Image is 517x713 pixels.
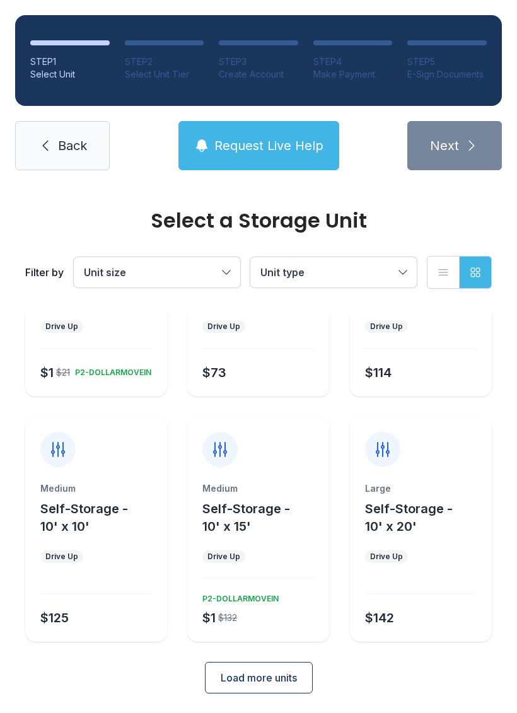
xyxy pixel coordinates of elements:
button: Self-Storage - 10' x 10' [40,500,162,535]
div: P2-DOLLARMOVEIN [197,589,279,604]
div: Drive Up [370,322,403,332]
div: $132 [218,612,237,624]
span: Self-Storage - 10' x 15' [202,501,290,534]
div: $1 [202,609,216,627]
span: Unit type [260,266,305,279]
div: Select Unit [30,68,110,81]
span: Unit size [84,266,126,279]
div: $73 [202,364,226,381]
div: Large [365,482,477,495]
div: Select a Storage Unit [25,211,492,231]
div: Drive Up [207,322,240,332]
span: Back [58,137,87,154]
div: STEP 2 [125,55,204,68]
div: Drive Up [207,552,240,562]
div: Filter by [25,265,64,280]
div: $1 [40,364,54,381]
div: Medium [40,482,152,495]
button: Unit size [74,257,240,287]
span: Next [430,137,459,154]
button: Self-Storage - 10' x 20' [365,500,487,535]
div: E-Sign Documents [407,68,487,81]
div: STEP 1 [30,55,110,68]
div: Create Account [219,68,298,81]
div: $114 [365,364,392,381]
span: Load more units [221,670,297,685]
div: STEP 5 [407,55,487,68]
span: Self-Storage - 10' x 10' [40,501,128,534]
span: Self-Storage - 10' x 20' [365,501,453,534]
div: $142 [365,609,394,627]
span: Request Live Help [214,137,323,154]
div: $125 [40,609,69,627]
div: Drive Up [370,552,403,562]
div: P2-DOLLARMOVEIN [70,362,151,378]
div: Make Payment [313,68,393,81]
div: Medium [202,482,314,495]
div: Drive Up [45,322,78,332]
div: Drive Up [45,552,78,562]
button: Self-Storage - 10' x 15' [202,500,324,535]
div: STEP 3 [219,55,298,68]
div: Select Unit Tier [125,68,204,81]
button: Unit type [250,257,417,287]
div: $21 [56,366,70,379]
div: STEP 4 [313,55,393,68]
